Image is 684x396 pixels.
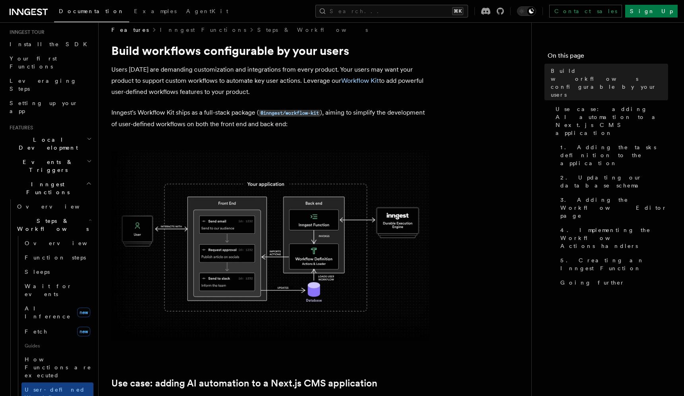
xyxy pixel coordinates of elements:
[560,256,668,272] span: 5. Creating an Inngest Function
[25,254,86,261] span: Function steps
[14,217,89,233] span: Steps & Workflows
[6,180,86,196] span: Inngest Functions
[54,2,129,22] a: Documentation
[21,352,93,382] a: How Functions are executed
[6,158,87,174] span: Events & Triggers
[6,29,45,35] span: Inngest tour
[21,265,93,279] a: Sleeps
[557,275,668,290] a: Going further
[10,55,57,70] span: Your first Functions
[517,6,536,16] button: Toggle dark mode
[111,150,429,341] img: The Workflow Kit provides a Workflow Engine to compose workflow actions on the back end and a set...
[6,37,93,51] a: Install the SDK
[17,203,99,210] span: Overview
[6,51,93,74] a: Your first Functions
[6,133,93,155] button: Local Development
[557,170,668,193] a: 2. Updating our database schema
[21,301,93,324] a: AI Inferencenew
[557,140,668,170] a: 1. Adding the tasks definition to the application
[77,308,90,317] span: new
[549,5,622,18] a: Contact sales
[25,305,71,320] span: AI Inference
[21,324,93,339] a: Fetchnew
[14,199,93,214] a: Overview
[560,174,668,189] span: 2. Updating our database schema
[6,155,93,177] button: Events & Triggers
[77,327,90,336] span: new
[548,64,668,102] a: Build workflows configurable by your users
[111,26,149,34] span: Features
[551,67,668,99] span: Build workflows configurable by your users
[181,2,233,21] a: AgentKit
[6,96,93,118] a: Setting up your app
[25,283,72,297] span: Wait for events
[560,143,668,167] span: 1. Adding the tasks definition to the application
[129,2,181,21] a: Examples
[10,41,92,47] span: Install the SDK
[556,105,668,137] span: Use case: adding AI automation to a Next.js CMS application
[111,43,429,58] h1: Build workflows configurable by your users
[560,279,625,287] span: Going further
[21,236,93,250] a: Overview
[14,214,93,236] button: Steps & Workflows
[25,328,48,335] span: Fetch
[560,196,668,220] span: 3. Adding the Workflow Editor page
[625,5,678,18] a: Sign Up
[160,26,246,34] a: Inngest Functions
[21,250,93,265] a: Function steps
[6,136,87,152] span: Local Development
[111,107,429,130] p: Inngest's Workflow Kit ships as a full-stack package ( ), aiming to simplify the development of u...
[134,8,177,14] span: Examples
[6,177,93,199] button: Inngest Functions
[557,193,668,223] a: 3. Adding the Workflow Editor page
[59,8,124,14] span: Documentation
[10,100,78,114] span: Setting up your app
[552,102,668,140] a: Use case: adding AI automation to a Next.js CMS application
[25,240,107,246] span: Overview
[341,77,379,84] a: Workflow Kit
[259,110,320,117] code: @inngest/workflow-kit
[25,269,50,275] span: Sleeps
[452,7,463,15] kbd: ⌘K
[25,356,91,378] span: How Functions are executed
[560,226,668,250] span: 4. Implementing the Workflow Actions handlers
[21,339,93,352] span: Guides
[10,78,77,92] span: Leveraging Steps
[557,253,668,275] a: 5. Creating an Inngest Function
[6,125,33,131] span: Features
[186,8,228,14] span: AgentKit
[111,64,429,98] p: Users [DATE] are demanding customization and integrations from every product. Your users may want...
[257,26,368,34] a: Steps & Workflows
[21,279,93,301] a: Wait for events
[548,51,668,64] h4: On this page
[557,223,668,253] a: 4. Implementing the Workflow Actions handlers
[6,74,93,96] a: Leveraging Steps
[315,5,468,18] button: Search...⌘K
[111,378,377,389] a: Use case: adding AI automation to a Next.js CMS application
[259,109,320,116] a: @inngest/workflow-kit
